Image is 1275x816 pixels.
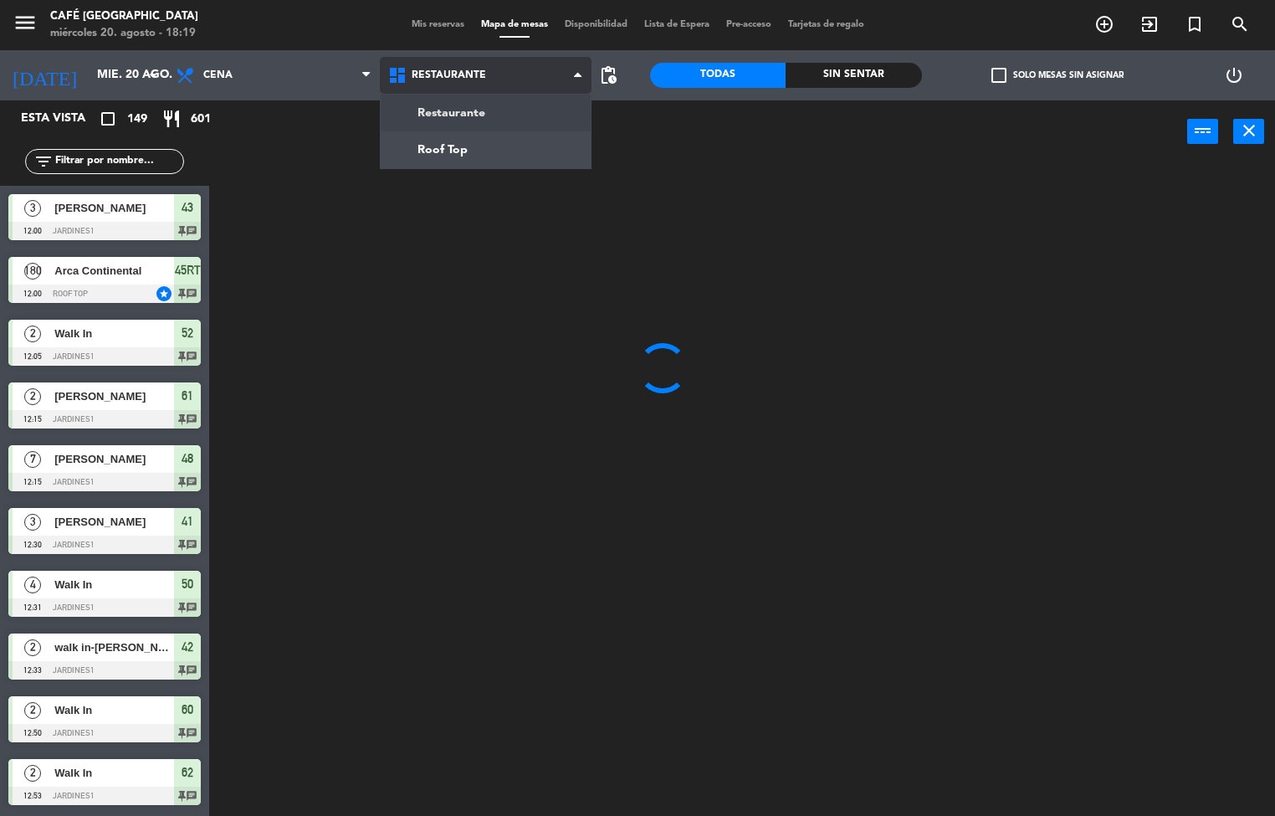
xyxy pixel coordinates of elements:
div: Esta vista [8,109,120,129]
span: 45RT [175,260,201,280]
span: Disponibilidad [556,20,636,29]
i: menu [13,10,38,35]
div: Todas [650,63,786,88]
span: 48 [182,449,193,469]
a: Roof Top [381,131,591,168]
i: arrow_drop_down [143,65,163,85]
span: 2 [24,639,41,656]
span: Arca Continental [54,262,174,280]
i: close [1239,121,1259,141]
span: 180 [24,263,41,280]
span: 42 [182,637,193,657]
span: Cena [203,69,233,81]
span: 61 [182,386,193,406]
span: pending_actions [598,65,618,85]
i: turned_in_not [1185,14,1205,34]
label: Solo mesas sin asignar [991,68,1124,83]
i: filter_list [33,151,54,172]
span: Tarjetas de regalo [780,20,873,29]
span: [PERSON_NAME] [54,513,174,531]
a: Restaurante [381,95,591,131]
button: power_input [1187,119,1218,144]
button: menu [13,10,38,41]
span: 3 [24,514,41,531]
span: [PERSON_NAME] [54,387,174,405]
span: 149 [127,110,147,129]
span: Mapa de mesas [473,20,556,29]
span: 2 [24,702,41,719]
span: 601 [191,110,211,129]
span: Lista de Espera [636,20,718,29]
span: 4 [24,577,41,593]
input: Filtrar por nombre... [54,152,183,171]
span: 7 [24,451,41,468]
i: power_settings_new [1224,65,1244,85]
span: [PERSON_NAME] [54,199,174,217]
span: walk in-[PERSON_NAME] [54,639,174,656]
i: power_input [1193,121,1213,141]
i: crop_square [98,109,118,129]
span: Mis reservas [403,20,473,29]
span: 60 [182,700,193,720]
span: 2 [24,326,41,342]
span: Walk In [54,764,174,782]
span: Walk In [54,576,174,593]
span: 62 [182,762,193,783]
span: Walk In [54,701,174,719]
i: add_circle_outline [1094,14,1114,34]
span: 50 [182,574,193,594]
div: Café [GEOGRAPHIC_DATA] [50,8,198,25]
i: restaurant [161,109,182,129]
span: 52 [182,323,193,343]
button: close [1233,119,1264,144]
span: [PERSON_NAME] [54,450,174,468]
i: search [1230,14,1250,34]
div: Sin sentar [786,63,921,88]
i: exit_to_app [1139,14,1160,34]
div: miércoles 20. agosto - 18:19 [50,25,198,42]
span: 2 [24,765,41,782]
span: Restaurante [412,69,486,81]
span: 43 [182,198,193,218]
span: check_box_outline_blank [991,68,1006,83]
span: 41 [182,511,193,531]
span: Pre-acceso [718,20,780,29]
span: 2 [24,388,41,405]
span: Walk In [54,325,174,342]
span: 3 [24,200,41,217]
